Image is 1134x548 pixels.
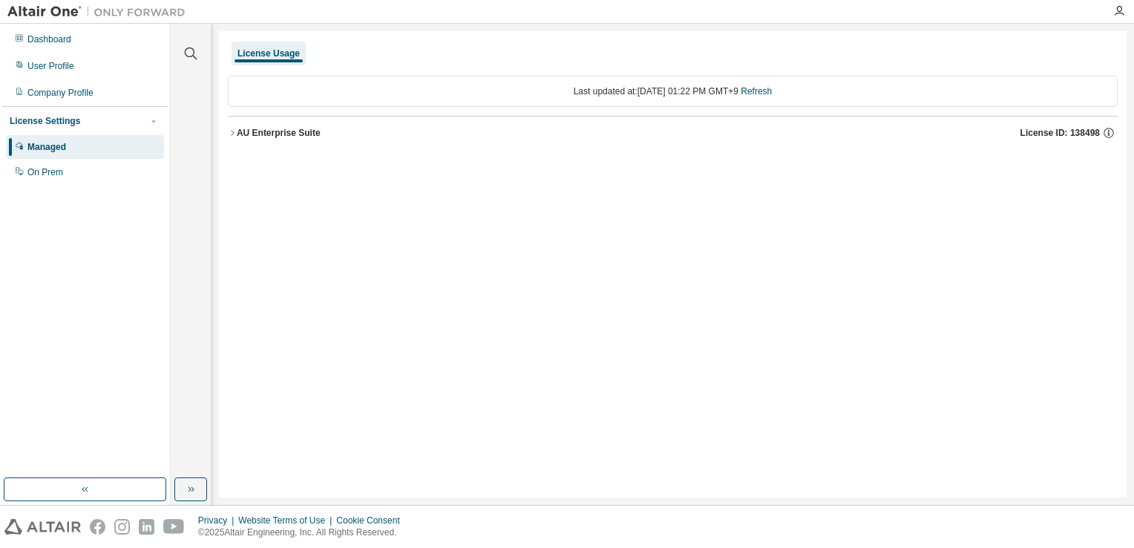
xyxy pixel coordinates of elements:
div: Managed [27,141,66,153]
div: On Prem [27,166,63,178]
div: License Settings [10,115,80,127]
a: Refresh [741,86,772,97]
img: facebook.svg [90,519,105,535]
div: AU Enterprise Suite [237,127,321,139]
button: AU Enterprise SuiteLicense ID: 138498 [228,117,1118,149]
p: © 2025 Altair Engineering, Inc. All Rights Reserved. [198,526,409,539]
div: Last updated at: [DATE] 01:22 PM GMT+9 [228,76,1118,107]
div: License Usage [237,48,300,59]
div: Dashboard [27,33,71,45]
div: Website Terms of Use [238,515,336,526]
div: Company Profile [27,87,94,99]
img: instagram.svg [114,519,130,535]
img: linkedin.svg [139,519,154,535]
img: altair_logo.svg [4,519,81,535]
img: youtube.svg [163,519,185,535]
div: User Profile [27,60,74,72]
img: Altair One [7,4,193,19]
div: Cookie Consent [336,515,408,526]
span: License ID: 138498 [1020,127,1100,139]
div: Privacy [198,515,238,526]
